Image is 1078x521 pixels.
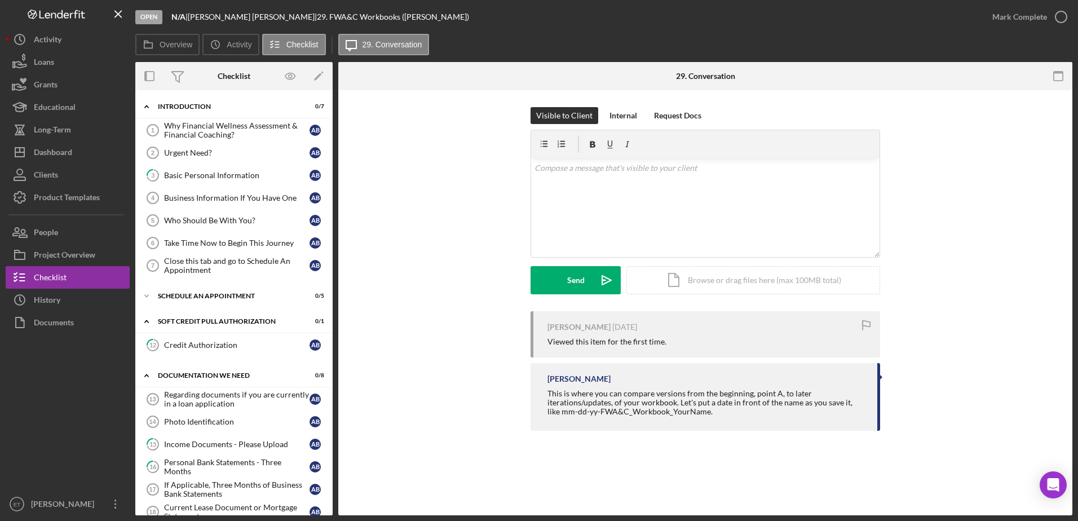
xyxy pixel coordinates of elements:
button: Documents [6,311,130,334]
div: Personal Bank Statements - Three Months [164,458,310,476]
div: This is where you can compare versions from the beginning, point A, to later iterations/updates, ... [547,389,866,416]
button: Product Templates [6,186,130,209]
a: 1Why Financial Wellness Assessment & Financial Coaching?AB [141,119,327,142]
div: Request Docs [654,107,701,124]
a: Long-Term [6,118,130,141]
a: 14Photo IdentificationAB [141,410,327,433]
button: Internal [604,107,643,124]
tspan: 16 [149,463,157,470]
button: Dashboard [6,141,130,164]
tspan: 1 [151,127,154,134]
button: Project Overview [6,244,130,266]
div: Who Should Be With You? [164,216,310,225]
a: 12Credit AuthorizationAB [141,334,327,356]
div: | [171,12,188,21]
button: Educational [6,96,130,118]
a: Loans [6,51,130,73]
div: Documentation We Need [158,372,296,379]
div: A B [310,260,321,271]
tspan: 3 [151,171,154,179]
div: Documents [34,311,74,337]
div: Long-Term [34,118,71,144]
div: Project Overview [34,244,95,269]
button: People [6,221,130,244]
div: 0 / 1 [304,318,324,325]
div: Open Intercom Messenger [1040,471,1067,498]
div: Why Financial Wellness Assessment & Financial Coaching? [164,121,310,139]
div: A B [310,215,321,226]
div: Internal [609,107,637,124]
tspan: 17 [149,486,156,493]
tspan: 6 [151,240,154,246]
div: 0 / 8 [304,372,324,379]
div: A B [310,125,321,136]
button: History [6,289,130,311]
a: 7Close this tab and go to Schedule An AppointmentAB [141,254,327,277]
button: Checklist [6,266,130,289]
div: Current Lease Document or Mortgage Statement [164,503,310,521]
a: 4Business Information If You Have OneAB [141,187,327,209]
a: 3Basic Personal InformationAB [141,164,327,187]
button: Visible to Client [531,107,598,124]
a: 15Income Documents - Please UploadAB [141,433,327,456]
tspan: 12 [149,341,156,348]
div: [PERSON_NAME] [28,493,101,518]
div: Viewed this item for the first time. [547,337,666,346]
div: A B [310,394,321,405]
div: 0 / 7 [304,103,324,110]
tspan: 7 [151,262,154,269]
tspan: 13 [149,396,156,403]
div: Visible to Client [536,107,593,124]
button: Activity [202,34,259,55]
label: Overview [160,40,192,49]
a: 5Who Should Be With You?AB [141,209,327,232]
button: ET[PERSON_NAME] [6,493,130,515]
tspan: 18 [149,509,156,515]
div: Regarding documents if you are currently in a loan application [164,390,310,408]
div: Dashboard [34,141,72,166]
div: A B [310,147,321,158]
div: Send [567,266,585,294]
a: 6Take Time Now to Begin This JourneyAB [141,232,327,254]
div: A B [310,506,321,518]
div: A B [310,484,321,495]
div: Loans [34,51,54,76]
a: 2Urgent Need?AB [141,142,327,164]
div: If Applicable, Three Months of Business Bank Statements [164,480,310,498]
div: 29. Conversation [676,72,735,81]
div: People [34,221,58,246]
div: Schedule An Appointment [158,293,296,299]
a: 17If Applicable, Three Months of Business Bank StatementsAB [141,478,327,501]
button: Send [531,266,621,294]
div: Introduction [158,103,296,110]
button: Clients [6,164,130,186]
div: Soft Credit Pull Authorization [158,318,296,325]
time: 2025-08-21 02:30 [612,323,637,332]
div: Checklist [218,72,250,81]
div: [PERSON_NAME] [547,323,611,332]
button: Overview [135,34,200,55]
div: Photo Identification [164,417,310,426]
div: Urgent Need? [164,148,310,157]
div: A B [310,237,321,249]
div: [PERSON_NAME] [PERSON_NAME] | [188,12,317,21]
div: Mark Complete [992,6,1047,28]
div: Checklist [34,266,67,292]
div: A B [310,416,321,427]
div: History [34,289,60,314]
div: Take Time Now to Begin This Journey [164,239,310,248]
div: 0 / 5 [304,293,324,299]
button: 29. Conversation [338,34,430,55]
a: Grants [6,73,130,96]
tspan: 5 [151,217,154,224]
button: Activity [6,28,130,51]
div: Product Templates [34,186,100,211]
tspan: 4 [151,195,155,201]
div: A B [310,192,321,204]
